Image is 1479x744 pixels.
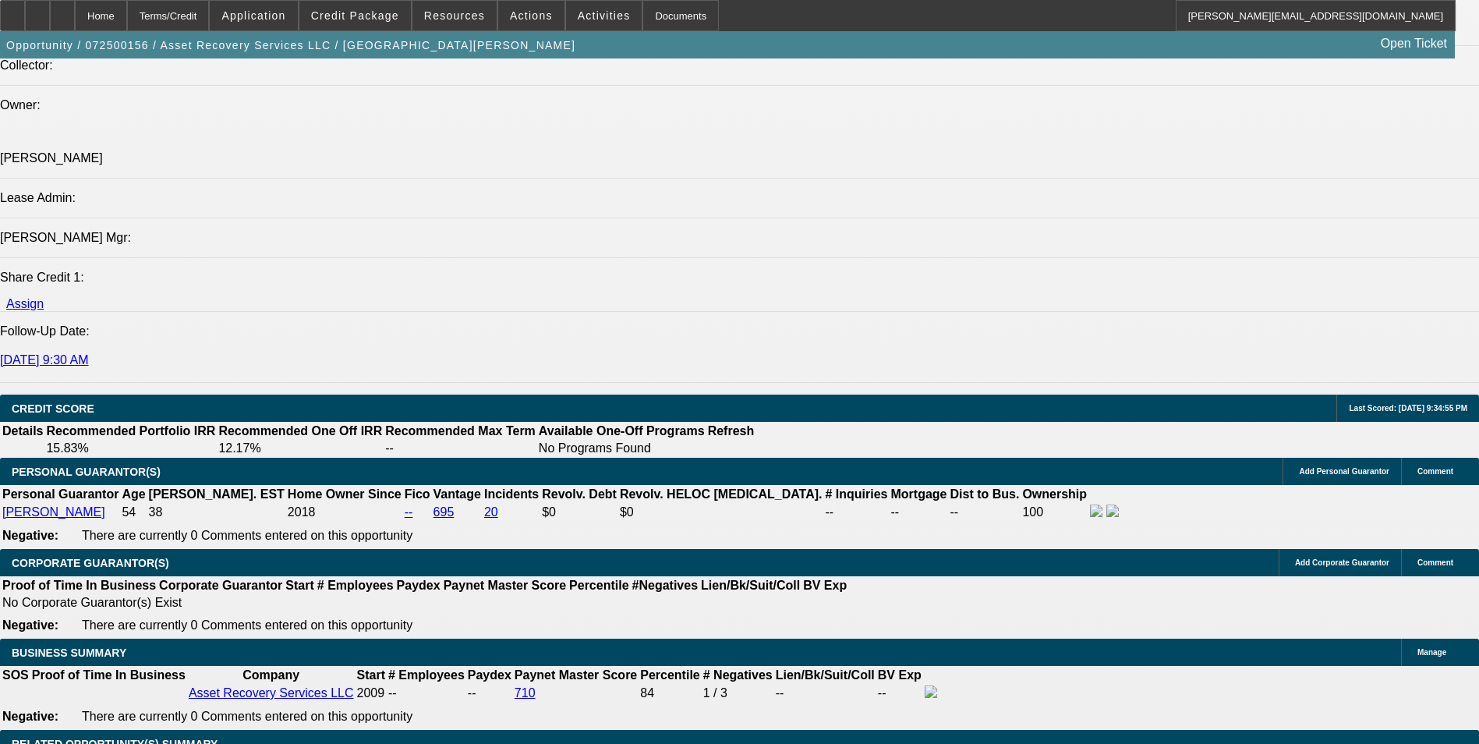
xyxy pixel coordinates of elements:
a: 695 [433,505,455,519]
span: Last Scored: [DATE] 9:34:55 PM [1349,404,1467,413]
b: Lien/Bk/Suit/Coll [776,668,875,682]
td: No Programs Found [538,441,706,456]
div: 84 [640,686,699,700]
b: Personal Guarantor [2,487,119,501]
b: # Employees [388,668,465,682]
a: Assign [6,297,44,310]
span: Manage [1417,648,1446,657]
td: -- [467,685,512,702]
b: Revolv. Debt [542,487,617,501]
b: Negative: [2,618,58,632]
th: Recommended One Off IRR [218,423,383,439]
td: 15.83% [45,441,216,456]
th: Details [2,423,44,439]
th: Proof of Time In Business [31,668,186,683]
span: Comment [1417,467,1453,476]
span: Application [221,9,285,22]
b: Incidents [484,487,539,501]
b: Dist to Bus. [950,487,1020,501]
a: 710 [515,686,536,700]
span: Actions [510,9,553,22]
b: Paydex [468,668,511,682]
th: SOS [2,668,30,683]
b: Negative: [2,529,58,542]
button: Activities [566,1,642,30]
b: BV Exp [878,668,922,682]
td: -- [824,504,888,521]
td: 38 [148,504,285,521]
b: Start [357,668,385,682]
img: facebook-icon.png [1090,505,1102,517]
b: Home Owner Since [288,487,402,501]
th: Recommended Max Term [384,423,536,439]
span: Activities [578,9,631,22]
td: -- [384,441,536,456]
span: Credit Package [311,9,399,22]
th: Refresh [707,423,755,439]
b: Paynet Master Score [444,579,566,592]
td: -- [775,685,876,702]
b: # Employees [317,579,394,592]
a: -- [405,505,413,519]
th: Recommended Portfolio IRR [45,423,216,439]
a: Asset Recovery Services LLC [189,686,354,700]
span: Add Personal Guarantor [1299,467,1389,476]
span: 2018 [288,505,316,519]
span: BUSINESS SUMMARY [12,647,126,659]
td: $0 [619,504,823,521]
b: Corporate Guarantor [159,579,282,592]
span: Add Corporate Guarantor [1295,558,1389,567]
span: CORPORATE GUARANTOR(S) [12,557,169,569]
button: Actions [498,1,564,30]
b: BV Exp [803,579,847,592]
img: linkedin-icon.png [1106,505,1119,517]
b: Paynet Master Score [515,668,637,682]
span: PERSONAL GUARANTOR(S) [12,466,161,478]
th: Proof of Time In Business [2,578,157,593]
b: Ownership [1022,487,1087,501]
b: Revolv. HELOC [MEDICAL_DATA]. [620,487,823,501]
b: # Negatives [703,668,773,682]
span: There are currently 0 Comments entered on this opportunity [82,710,412,723]
span: There are currently 0 Comments entered on this opportunity [82,529,412,542]
td: -- [950,504,1021,521]
td: -- [890,504,948,521]
button: Resources [412,1,497,30]
span: Resources [424,9,485,22]
td: $0 [541,504,617,521]
img: facebook-icon.png [925,686,937,698]
b: #Negatives [632,579,699,592]
button: Application [210,1,297,30]
b: Vantage [433,487,481,501]
b: # Inquiries [825,487,887,501]
b: Company [242,668,299,682]
td: 2009 [356,685,386,702]
b: Lien/Bk/Suit/Coll [701,579,800,592]
b: Age [122,487,145,501]
td: 54 [121,504,146,521]
td: No Corporate Guarantor(s) Exist [2,595,854,611]
a: Open Ticket [1375,30,1453,57]
a: 20 [484,505,498,519]
b: Fico [405,487,430,501]
td: 12.17% [218,441,383,456]
b: Start [285,579,313,592]
td: 100 [1021,504,1088,521]
b: Percentile [569,579,628,592]
b: [PERSON_NAME]. EST [149,487,285,501]
span: Opportunity / 072500156 / Asset Recovery Services LLC / [GEOGRAPHIC_DATA][PERSON_NAME] [6,39,575,51]
b: Paydex [397,579,441,592]
th: Available One-Off Programs [538,423,706,439]
a: [PERSON_NAME] [2,505,105,519]
button: Credit Package [299,1,411,30]
div: 1 / 3 [703,686,773,700]
span: There are currently 0 Comments entered on this opportunity [82,618,412,632]
b: Percentile [640,668,699,682]
span: -- [388,686,397,700]
td: -- [877,685,922,702]
span: CREDIT SCORE [12,402,94,415]
b: Negative: [2,710,58,723]
b: Mortgage [891,487,947,501]
span: Comment [1417,558,1453,567]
